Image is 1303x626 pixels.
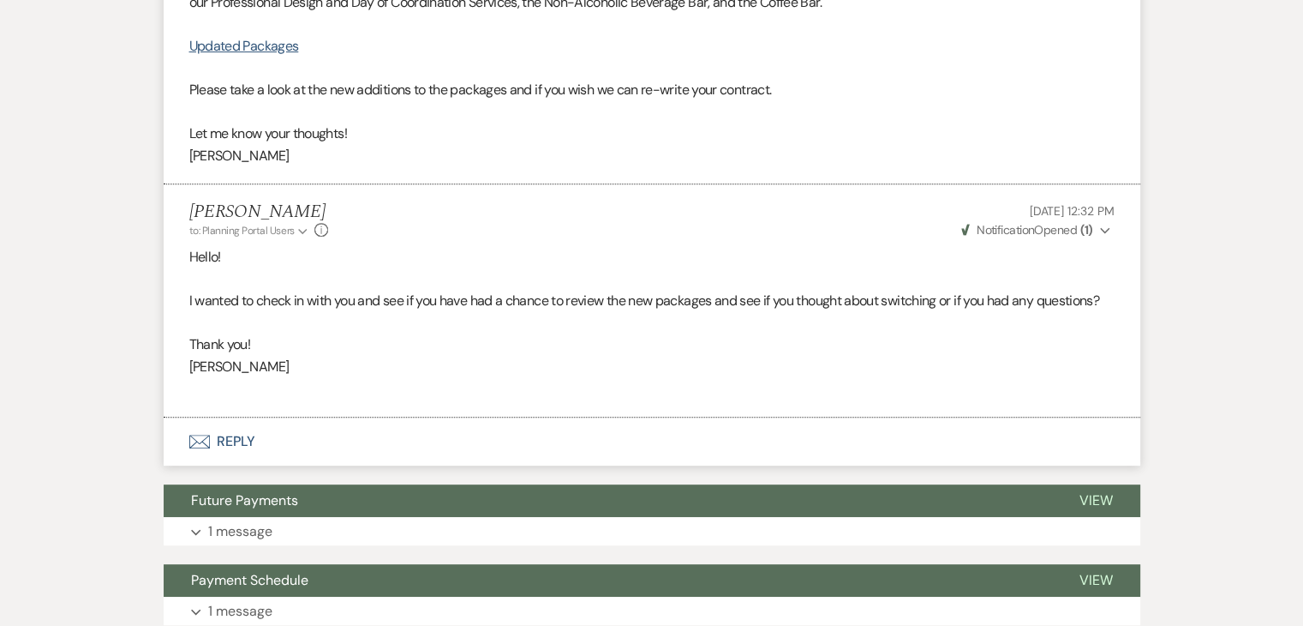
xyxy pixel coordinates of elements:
[959,221,1115,239] button: NotificationOpened (1)
[1052,564,1140,597] button: View
[1079,571,1113,589] span: View
[189,224,295,238] span: to: Planning Portal Users
[189,145,1115,167] p: [PERSON_NAME]
[189,123,1115,145] p: Let me know your thoughts!
[961,222,1093,238] span: Opened
[977,222,1034,238] span: Notification
[208,521,272,543] p: 1 message
[164,517,1140,546] button: 1 message
[189,335,251,353] span: Thank you!
[164,418,1140,466] button: Reply
[164,485,1052,517] button: Future Payments
[164,564,1052,597] button: Payment Schedule
[1052,485,1140,517] button: View
[189,292,1100,310] span: I wanted to check in with you and see if you have had a chance to review the new packages and see...
[1030,203,1115,219] span: [DATE] 12:32 PM
[189,79,1115,101] p: Please take a look at the new additions to the packages and if you wish we can re-write your cont...
[1079,222,1092,238] strong: ( 1 )
[191,571,308,589] span: Payment Schedule
[1079,491,1113,509] span: View
[189,202,329,223] h5: [PERSON_NAME]
[208,600,272,623] p: 1 message
[189,37,299,55] a: Updated Packages
[191,491,298,509] span: Future Payments
[164,597,1140,626] button: 1 message
[189,223,311,238] button: to: Planning Portal Users
[189,358,290,376] span: [PERSON_NAME]
[189,248,221,266] span: Hello!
